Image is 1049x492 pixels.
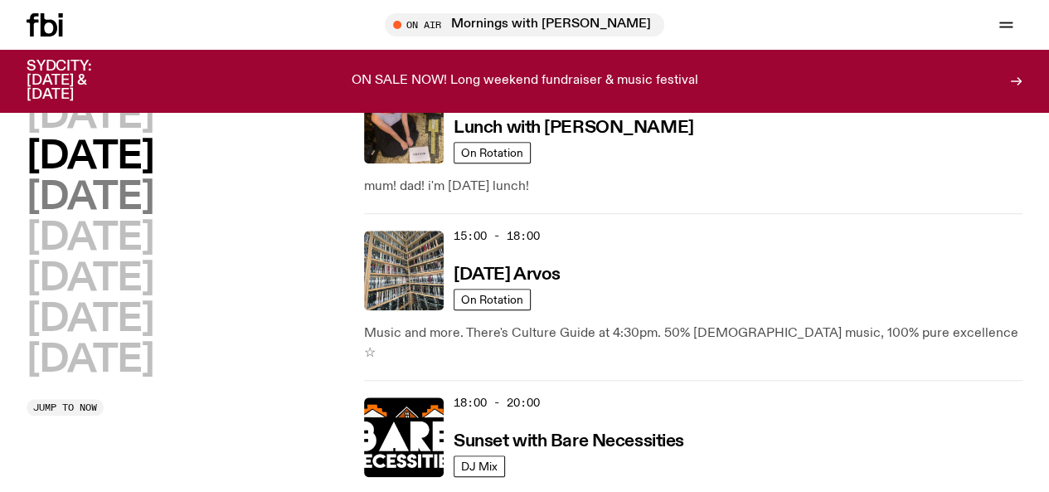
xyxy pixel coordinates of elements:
button: [DATE] [27,261,153,298]
h3: [DATE] Arvos [454,266,561,284]
span: 18:00 - 20:00 [454,395,540,411]
h3: Lunch with [PERSON_NAME] [454,119,693,137]
button: [DATE] [27,342,153,379]
button: [DATE] [27,98,153,135]
span: 15:00 - 18:00 [454,228,540,244]
a: On Rotation [454,289,531,310]
a: On Rotation [454,142,531,163]
button: [DATE] [27,179,153,217]
img: SLC lunch cover [364,84,444,163]
p: Music and more. There's Culture Guide at 4:30pm. 50% [DEMOGRAPHIC_DATA] music, 100% pure excellen... [364,324,1022,363]
span: On Rotation [461,147,523,159]
h3: Sunset with Bare Necessities [454,433,684,451]
span: Jump to now [33,403,97,412]
button: [DATE] [27,301,153,339]
a: [DATE] Arvos [454,263,561,284]
p: mum! dad! i'm [DATE] lunch! [364,177,1022,197]
a: Lunch with [PERSON_NAME] [454,116,693,137]
img: A corner shot of the fbi music library [364,231,444,310]
button: Jump to now [27,399,104,416]
a: DJ Mix [454,455,505,477]
span: DJ Mix [461,460,498,473]
p: ON SALE NOW! Long weekend fundraiser & music festival [352,74,698,89]
button: On AirMornings with [PERSON_NAME] [385,13,664,37]
img: Bare Necessities [364,397,444,477]
button: [DATE] [27,139,153,176]
button: [DATE] [27,220,153,257]
h3: SYDCITY: [DATE] & [DATE] [27,60,133,102]
span: On Rotation [461,294,523,306]
a: Sunset with Bare Necessities [454,430,684,451]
